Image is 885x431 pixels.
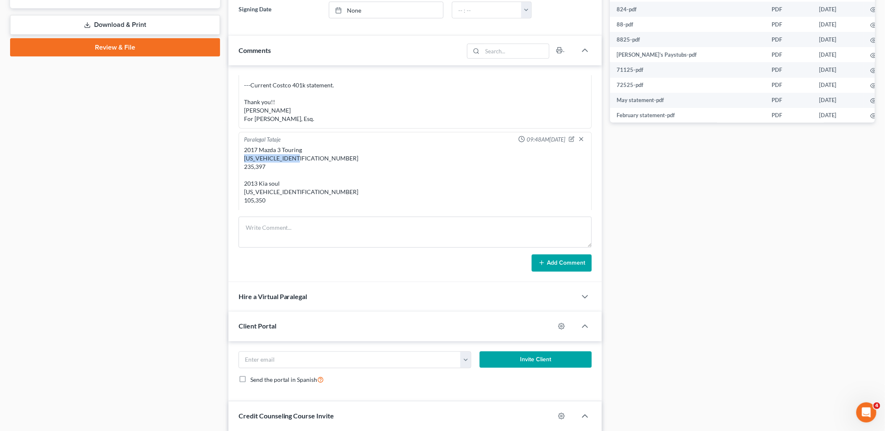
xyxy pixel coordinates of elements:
a: Review & File [10,38,220,57]
td: 8825-pdf [610,32,765,47]
td: [DATE] [813,78,864,93]
label: Signing Date [234,2,325,18]
button: Invite Client [480,352,592,368]
td: [DATE] [813,93,864,108]
button: Add Comment [532,255,592,272]
a: Download & Print [10,15,220,35]
td: PDF [765,17,813,32]
td: [DATE] [813,17,864,32]
span: 09:48AM[DATE] [527,136,565,144]
td: [DATE] [813,108,864,123]
td: PDF [765,108,813,123]
input: Enter email [239,352,461,368]
input: -- : -- [452,2,522,18]
div: Paralegal Tataje [244,136,281,145]
td: [PERSON_NAME]’s Paystubs-pdf [610,47,765,62]
td: [DATE] [813,2,864,17]
span: Hire a Virtual Paralegal [239,293,307,301]
td: 88-pdf [610,17,765,32]
span: 4 [874,402,880,409]
span: Comments [239,46,271,54]
input: Search... [483,44,549,58]
span: Send the portal in Spanish [250,376,318,384]
span: Client Portal [239,322,276,330]
td: 824-pdf [610,2,765,17]
span: Credit Counseling Course Invite [239,412,334,420]
td: [DATE] [813,47,864,62]
td: [DATE] [813,62,864,77]
td: May statement-pdf [610,93,765,108]
td: February statement-pdf [610,108,765,123]
div: 2017 Mazda 3 Touring [US_VEHICLE_IDENTIFICATION_NUMBER] 235,397 2013 Kia soul [US_VEHICLE_IDENTIF... [244,146,587,306]
td: PDF [765,62,813,77]
td: PDF [765,78,813,93]
td: PDF [765,2,813,17]
td: PDF [765,93,813,108]
td: 72525-pdf [610,78,765,93]
td: [DATE] [813,32,864,47]
a: None [329,2,443,18]
td: PDF [765,32,813,47]
iframe: Intercom live chat [856,402,877,423]
td: PDF [765,47,813,62]
td: 71125-pdf [610,62,765,77]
